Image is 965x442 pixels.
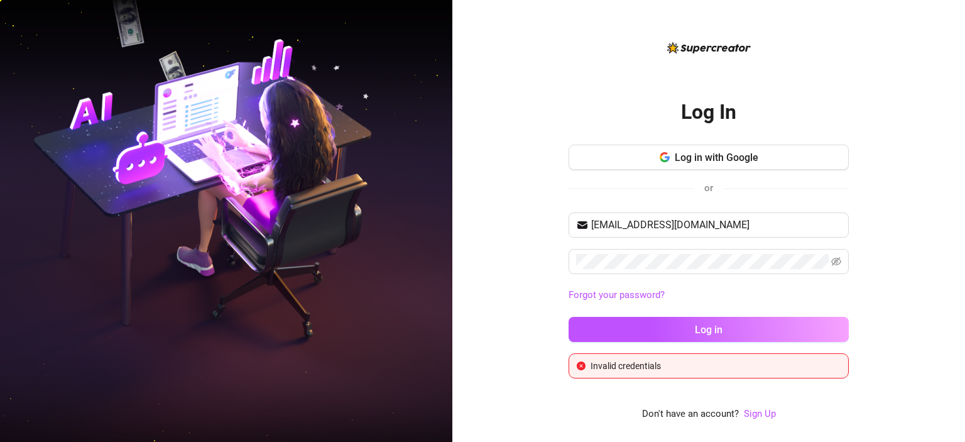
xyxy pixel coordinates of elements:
span: or [704,182,713,194]
button: Log in with Google [569,145,849,170]
span: Log in [695,324,722,336]
button: Log in [569,317,849,342]
div: Invalid credentials [591,359,841,373]
span: Log in with Google [675,152,758,163]
input: Your email [591,218,841,233]
img: logo-BBDzfeDw.svg [667,42,751,53]
h2: Log In [681,99,736,125]
span: Don't have an account? [642,407,739,422]
a: Forgot your password? [569,288,849,303]
a: Sign Up [744,407,776,422]
a: Forgot your password? [569,289,665,301]
span: close-circle [577,362,586,370]
a: Sign Up [744,408,776,419]
span: eye-invisible [831,257,841,267]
